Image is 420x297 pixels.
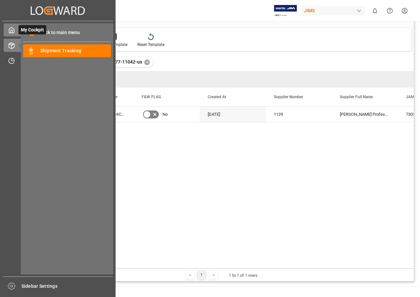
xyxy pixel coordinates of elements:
a: Shipment Tracking [23,44,111,57]
a: Timeslot Management V2 [4,54,112,67]
span: 77-11042-us [115,59,142,64]
div: JIMS [301,6,365,16]
span: Created At [208,95,226,99]
a: My CockpitMy Cockpit [4,23,112,36]
button: Help Center [382,3,397,18]
span: Shipment Tracking [40,47,111,54]
div: [DATE] [200,106,266,122]
span: Back to main menu [35,29,80,36]
div: [PERSON_NAME] Professional, Inc. [332,106,398,122]
span: F&W FLAG [142,95,161,99]
button: JIMS [301,4,367,17]
span: Supplier Number [274,95,303,99]
button: show 0 new notifications [367,3,382,18]
img: Exertis%20JAM%20-%20Email%20Logo.jpg_1722504956.jpg [274,5,297,17]
span: No [162,107,168,122]
div: Reset Template [137,42,164,48]
span: Sidebar Settings [21,283,113,290]
span: My Cockpit [18,25,46,34]
span: Supplier Full Name [340,95,373,99]
div: 1 [197,271,206,279]
div: 1 to 1 of 1 rows [229,272,258,279]
div: 1129 [266,106,332,122]
div: ✕ [144,60,150,65]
